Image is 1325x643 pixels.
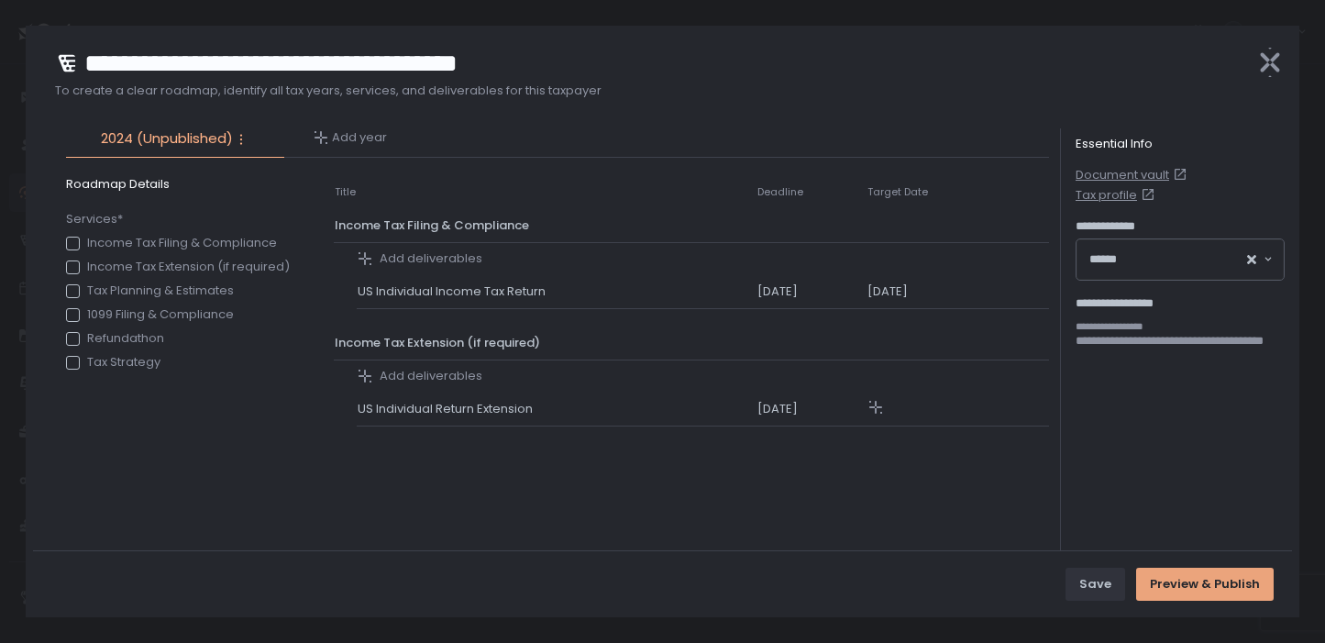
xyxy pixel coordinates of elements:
[756,275,867,308] td: [DATE]
[1136,568,1274,601] button: Preview & Publish
[55,83,1241,99] span: To create a clear roadmap, identify all tax years, services, and deliverables for this taxpayer
[1247,255,1256,264] button: Clear Selected
[867,176,977,209] th: Target Date
[1076,187,1285,204] a: Tax profile
[335,334,540,351] span: Income Tax Extension (if required)
[101,128,233,150] span: 2024 (Unpublished)
[66,176,297,193] span: Roadmap Details
[1076,136,1285,152] div: Essential Info
[1076,167,1285,183] a: Document vault
[358,401,540,417] span: US Individual Return Extension
[380,368,482,384] span: Add deliverables
[756,393,867,426] td: [DATE]
[314,129,387,146] button: Add year
[1077,239,1284,280] div: Search for option
[1150,576,1260,593] div: Preview & Publish
[867,283,908,300] span: [DATE]
[334,176,357,209] th: Title
[1079,576,1111,593] div: Save
[66,211,290,227] span: Services*
[358,283,553,300] span: US Individual Income Tax Return
[335,216,529,234] span: Income Tax Filing & Compliance
[380,250,482,267] span: Add deliverables
[756,176,867,209] th: Deadline
[1125,250,1245,269] input: Search for option
[1066,568,1125,601] button: Save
